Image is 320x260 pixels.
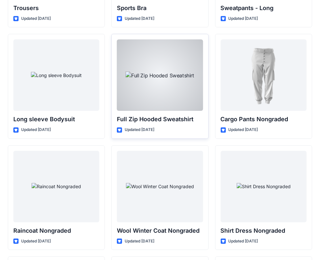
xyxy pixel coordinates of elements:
p: Updated [DATE] [125,15,154,22]
a: Wool Winter Coat Nongraded [117,151,203,222]
p: Updated [DATE] [229,238,258,245]
p: Updated [DATE] [125,238,154,245]
p: Sweatpants - Long [221,4,307,13]
p: Shirt Dress Nongraded [221,226,307,235]
a: Long sleeve Bodysuit [13,39,99,111]
p: Updated [DATE] [21,238,51,245]
a: Full Zip Hooded Sweatshirt [117,39,203,111]
p: Cargo Pants Nongraded [221,115,307,124]
p: Raincoat Nongraded [13,226,99,235]
p: Updated [DATE] [21,126,51,133]
p: Updated [DATE] [21,15,51,22]
p: Updated [DATE] [229,126,258,133]
p: Updated [DATE] [229,15,258,22]
a: Raincoat Nongraded [13,151,99,222]
p: Wool Winter Coat Nongraded [117,226,203,235]
p: Trousers [13,4,99,13]
a: Cargo Pants Nongraded [221,39,307,111]
p: Long sleeve Bodysuit [13,115,99,124]
a: Shirt Dress Nongraded [221,151,307,222]
p: Full Zip Hooded Sweatshirt [117,115,203,124]
p: Updated [DATE] [125,126,154,133]
p: Sports Bra [117,4,203,13]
